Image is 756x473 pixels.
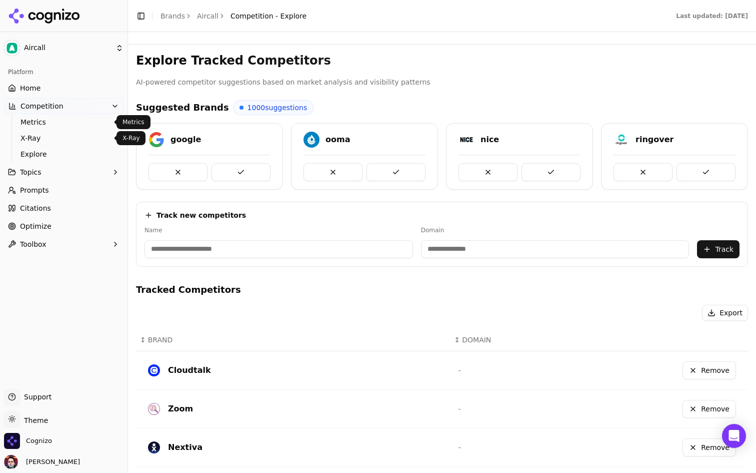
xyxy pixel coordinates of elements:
[168,364,211,376] div: Cloudtalk
[136,101,229,115] h4: Suggested Brands
[20,221,51,231] span: Optimize
[4,236,123,252] button: Toolbox
[303,132,319,148] img: ooma
[4,164,123,180] button: Topics
[4,40,20,56] img: Aircall
[20,392,51,402] span: Support
[20,416,48,424] span: Theme
[682,361,736,379] button: Remove
[4,218,123,234] a: Optimize
[24,44,111,53] span: Aircall
[148,335,173,345] span: BRAND
[160,12,185,20] a: Brands
[20,185,49,195] span: Prompts
[148,441,160,453] img: Nextiva
[122,134,139,142] p: X-Ray
[421,226,689,234] label: Domain
[230,11,306,21] span: Competition - Explore
[4,455,80,469] button: Open user button
[613,132,629,148] img: ringover
[458,443,461,451] span: -
[4,433,52,449] button: Open organization switcher
[4,433,20,449] img: Cognizo
[136,53,748,69] h3: Explore Tracked Competitors
[197,11,218,21] a: Aircall
[682,400,736,418] button: Remove
[16,131,111,145] a: X-Ray
[458,366,461,374] span: -
[136,283,748,297] h4: Tracked Competitors
[4,80,123,96] a: Home
[4,182,123,198] a: Prompts
[22,457,80,466] span: [PERSON_NAME]
[635,134,673,146] div: ringover
[4,98,123,114] button: Competition
[136,329,450,351] th: BRAND
[148,364,160,376] img: CloudTalk
[697,240,739,258] button: Track
[122,118,144,126] p: Metrics
[20,83,40,93] span: Home
[168,403,193,415] div: Zoom
[450,329,583,351] th: DOMAIN
[26,436,52,445] span: Cognizo
[20,167,41,177] span: Topics
[682,438,736,456] button: Remove
[480,134,499,146] div: nice
[325,134,350,146] div: ooma
[144,226,413,234] label: Name
[148,132,164,148] img: google
[136,77,748,88] p: AI-powered competitor suggestions based on market analysis and visibility patterns
[20,133,107,143] span: X-Ray
[156,210,246,220] h4: Track new competitors
[170,134,201,146] div: google
[20,117,107,127] span: Metrics
[20,239,46,249] span: Toolbox
[16,115,111,129] a: Metrics
[676,12,748,20] div: Last updated: [DATE]
[20,101,63,111] span: Competition
[458,405,461,413] span: -
[168,441,202,453] div: Nextiva
[458,132,474,148] img: nice
[20,203,51,213] span: Citations
[20,149,107,159] span: Explore
[16,147,111,161] a: Explore
[247,103,307,113] span: 1000 suggestions
[160,11,306,21] nav: breadcrumb
[702,305,748,321] button: Export
[140,335,446,345] div: ↕BRAND
[148,403,160,415] img: Zoom
[4,455,18,469] img: Deniz Ozcan
[4,200,123,216] a: Citations
[454,335,579,345] div: ↕DOMAIN
[4,64,123,80] div: Platform
[462,335,491,345] span: DOMAIN
[722,424,746,448] div: Open Intercom Messenger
